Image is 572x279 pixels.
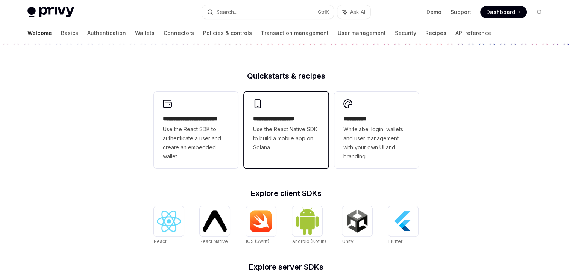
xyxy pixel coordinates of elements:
[246,206,276,245] a: iOS (Swift)iOS (Swift)
[164,24,194,42] a: Connectors
[244,92,328,168] a: **** **** **** ***Use the React Native SDK to build a mobile app on Solana.
[202,5,334,19] button: Search...CtrlK
[154,190,419,197] h2: Explore client SDKs
[350,8,365,16] span: Ask AI
[337,5,370,19] button: Ask AI
[334,92,419,168] a: **** *****Whitelabel login, wallets, and user management with your own UI and branding.
[249,210,273,232] img: iOS (Swift)
[87,24,126,42] a: Authentication
[200,206,230,245] a: React NativeReact Native
[157,211,181,232] img: React
[343,125,410,161] span: Whitelabel login, wallets, and user management with your own UI and branding.
[154,238,167,244] span: React
[261,24,329,42] a: Transaction management
[345,209,369,233] img: Unity
[342,206,372,245] a: UnityUnity
[200,238,228,244] span: React Native
[451,8,471,16] a: Support
[395,24,416,42] a: Security
[455,24,491,42] a: API reference
[338,24,386,42] a: User management
[253,125,319,152] span: Use the React Native SDK to build a mobile app on Solana.
[486,8,515,16] span: Dashboard
[292,238,326,244] span: Android (Kotlin)
[480,6,527,18] a: Dashboard
[154,206,184,245] a: ReactReact
[426,8,442,16] a: Demo
[154,72,419,80] h2: Quickstarts & recipes
[216,8,237,17] div: Search...
[388,206,418,245] a: FlutterFlutter
[154,263,419,271] h2: Explore server SDKs
[203,24,252,42] a: Policies & controls
[61,24,78,42] a: Basics
[163,125,229,161] span: Use the React SDK to authenticate a user and create an embedded wallet.
[27,7,74,17] img: light logo
[246,238,269,244] span: iOS (Swift)
[203,210,227,232] img: React Native
[292,206,326,245] a: Android (Kotlin)Android (Kotlin)
[342,238,354,244] span: Unity
[27,24,52,42] a: Welcome
[318,9,329,15] span: Ctrl K
[295,207,319,235] img: Android (Kotlin)
[425,24,446,42] a: Recipes
[391,209,415,233] img: Flutter
[533,6,545,18] button: Toggle dark mode
[388,238,402,244] span: Flutter
[135,24,155,42] a: Wallets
